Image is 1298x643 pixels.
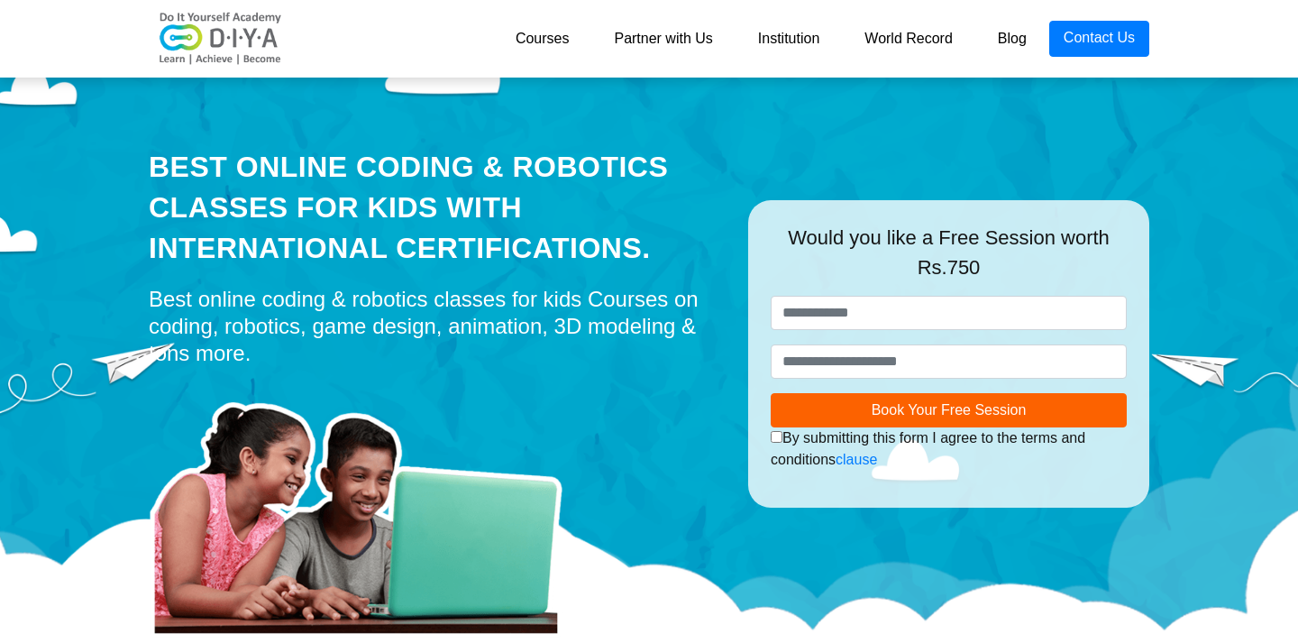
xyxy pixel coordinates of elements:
a: Courses [493,21,592,57]
span: Book Your Free Session [872,402,1027,418]
a: Blog [975,21,1049,57]
a: Partner with Us [591,21,735,57]
div: Best online coding & robotics classes for kids Courses on coding, robotics, game design, animatio... [149,286,721,367]
a: Institution [736,21,842,57]
a: World Record [842,21,975,57]
img: logo-v2.png [149,12,293,66]
button: Book Your Free Session [771,393,1127,427]
a: clause [836,452,877,467]
div: Would you like a Free Session worth Rs.750 [771,223,1127,296]
a: Contact Us [1049,21,1149,57]
div: By submitting this form I agree to the terms and conditions [771,427,1127,471]
img: home-prod.png [149,376,581,638]
div: Best Online Coding & Robotics Classes for kids with International Certifications. [149,147,721,268]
